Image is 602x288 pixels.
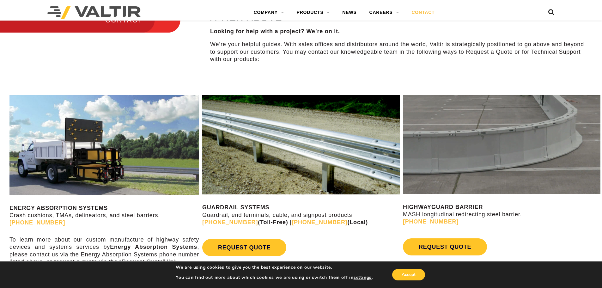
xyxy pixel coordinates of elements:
[9,205,108,211] strong: ENERGY ABSORPTION SYSTEMS
[336,6,363,19] a: NEWS
[202,219,258,225] a: [PHONE_NUMBER]
[47,6,141,19] img: Valtir
[9,236,199,266] p: To learn more about our custom manufacture of highway safety devices and systems services by , pl...
[202,204,269,211] strong: GUARDRAIL SYSTEMS
[403,204,600,226] p: MASH longitudinal redirecting steel barrier.
[290,6,336,19] a: PRODUCTS
[9,219,65,226] a: [PHONE_NUMBER]
[202,204,400,226] p: Guardrail, end terminals, cable, and signpost products.
[403,218,459,225] a: [PHONE_NUMBER]
[210,28,340,34] strong: Looking for help with a project? We’re on it.
[110,244,197,250] strong: Energy Absorption Systems
[392,269,425,280] button: Accept
[354,275,372,280] button: settings
[247,6,290,19] a: COMPANY
[9,205,199,227] p: Crash cushions, TMAs, delineators, and steel barriers.
[403,238,487,255] a: REQUEST QUOTE
[292,219,347,225] a: [PHONE_NUMBER]
[403,204,483,210] strong: HIGHWAYGUARD BARRIER
[210,41,585,63] p: We’re your helpful guides. With sales offices and distributors around the world, Valtir is strate...
[202,95,400,194] img: Guardrail Contact Us Page Image
[202,219,368,225] strong: (Toll-Free) | (Local)
[363,6,405,19] a: CAREERS
[202,239,286,256] a: REQUEST QUOTE
[176,275,373,280] p: You can find out more about which cookies we are using or switch them off in .
[403,95,600,194] img: Radius-Barrier-Section-Highwayguard3
[9,95,199,195] img: SS180M Contact Us Page Image
[405,6,441,19] a: CONTACT
[176,265,373,270] p: We are using cookies to give you the best experience on our website.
